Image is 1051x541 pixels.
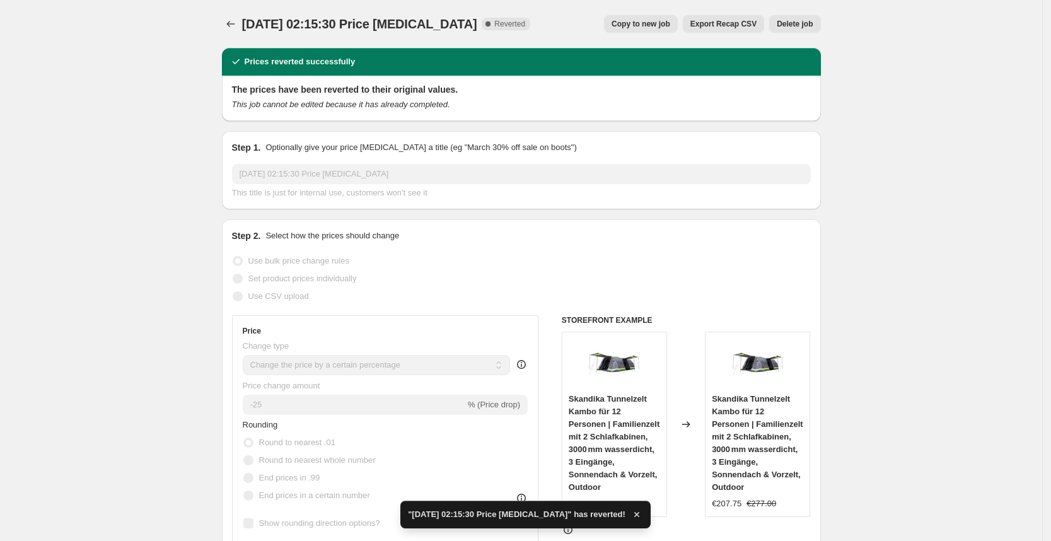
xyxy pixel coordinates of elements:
span: This title is just for internal use, customers won't see it [232,188,427,197]
span: "[DATE] 02:15:30 Price [MEDICAL_DATA]" has reverted! [408,508,625,521]
p: Optionally give your price [MEDICAL_DATA] a title (eg "March 30% off sale on boots") [265,141,576,154]
button: Copy to new job [604,15,678,33]
span: Skandika Tunnelzelt Kambo für 12 Personen | Familienzelt mit 2 Schlafkabinen, 3000 mm wasserdicht... [569,394,660,492]
div: €207.75 [712,497,741,510]
input: 30% off holiday sale [232,164,811,184]
h6: STOREFRONT EXAMPLE [562,315,811,325]
span: % (Price drop) [468,400,520,409]
span: End prices in a certain number [259,491,370,500]
button: Export Recap CSV [683,15,764,33]
img: 61_GUhA15BL_80x.jpg [733,339,783,389]
span: Delete job [777,19,813,29]
img: 61_GUhA15BL_80x.jpg [589,339,639,389]
p: Select how the prices should change [265,230,399,242]
span: Round to nearest .01 [259,438,335,447]
i: This job cannot be edited because it has already completed. [232,100,450,109]
div: help [515,358,528,371]
button: Price change jobs [222,15,240,33]
h2: Step 1. [232,141,261,154]
input: -15 [243,395,465,415]
h2: Prices reverted successfully [245,55,356,68]
span: Show rounding direction options? [259,518,380,528]
span: Skandika Tunnelzelt Kambo für 12 Personen | Familienzelt mit 2 Schlafkabinen, 3000 mm wasserdicht... [712,394,803,492]
h3: Price [243,326,261,336]
span: Change type [243,341,289,351]
div: €277.00 [569,497,598,510]
span: Rounding [243,420,278,429]
span: End prices in .99 [259,473,320,482]
span: Export Recap CSV [690,19,757,29]
span: Reverted [494,19,525,29]
span: Use bulk price change rules [248,256,349,265]
span: Copy to new job [612,19,670,29]
h2: Step 2. [232,230,261,242]
span: Price change amount [243,381,320,390]
span: [DATE] 02:15:30 Price [MEDICAL_DATA] [242,17,477,31]
span: Set product prices individually [248,274,357,283]
span: Use CSV upload [248,291,309,301]
strike: €277.00 [746,497,776,510]
span: Round to nearest whole number [259,455,376,465]
h2: The prices have been reverted to their original values. [232,83,811,96]
button: Delete job [769,15,820,33]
